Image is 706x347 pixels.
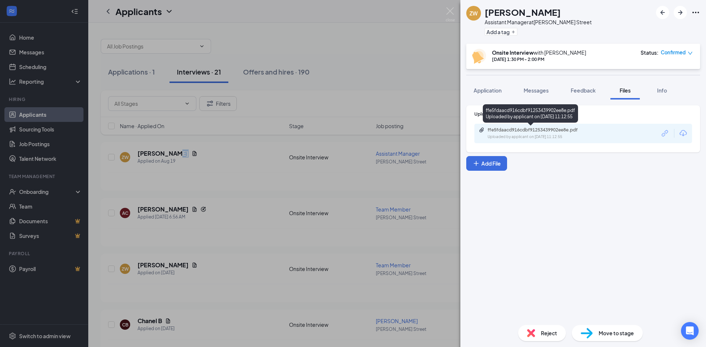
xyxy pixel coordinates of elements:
button: ArrowRight [674,6,687,19]
span: Move to stage [599,329,634,337]
svg: Plus [473,160,480,167]
span: Info [657,87,667,94]
div: Upload Resume [474,111,692,117]
a: Paperclipffe5fdaacd916cdbf91253439902ee8e.pdfUploaded by applicant on [DATE] 11:12:55 [479,127,598,140]
div: ffe5fdaacd916cdbf91253439902ee8e.pdf [488,127,591,133]
h1: [PERSON_NAME] [485,6,561,18]
div: Open Intercom Messenger [681,322,699,340]
div: ZW [470,10,478,17]
span: Messages [524,87,549,94]
span: down [688,51,693,56]
button: PlusAdd a tag [485,28,517,36]
div: ffe5fdaacd916cdbf91253439902ee8e.pdf Uploaded by applicant on [DATE] 11:12:55 [483,104,578,123]
svg: Paperclip [479,127,485,133]
div: [DATE] 1:30 PM - 2:00 PM [492,56,586,62]
b: Onsite Interview [492,49,534,56]
span: Feedback [571,87,596,94]
span: Application [474,87,502,94]
button: ArrowLeftNew [656,6,669,19]
svg: Ellipses [691,8,700,17]
div: with [PERSON_NAME] [492,49,586,56]
div: Uploaded by applicant on [DATE] 11:12:55 [488,134,598,140]
div: Status : [641,49,659,56]
button: Add FilePlus [466,156,507,171]
svg: Plus [511,30,516,34]
span: Confirmed [661,49,686,56]
svg: ArrowRight [676,8,685,17]
div: Assistant Manager at [PERSON_NAME] Street [485,18,592,26]
span: Files [620,87,631,94]
svg: Download [679,129,688,138]
svg: Link [660,129,670,138]
svg: ArrowLeftNew [658,8,667,17]
span: Reject [541,329,557,337]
